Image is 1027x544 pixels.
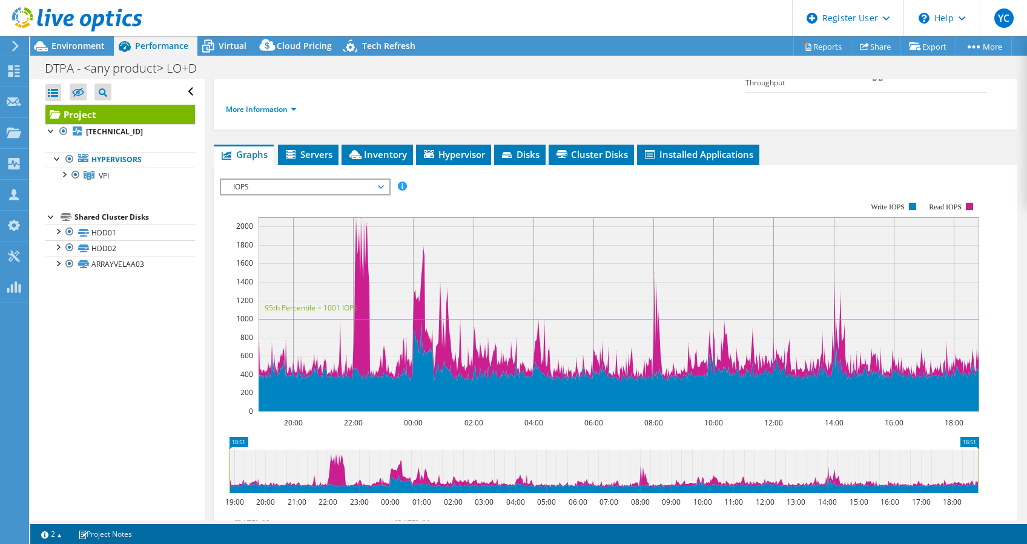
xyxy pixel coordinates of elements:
[537,497,556,507] text: 05:00
[70,526,140,542] a: Project Notes
[86,126,143,137] b: [TECHNICAL_ID]
[793,37,851,56] a: Reports
[475,497,494,507] text: 03:00
[240,387,253,398] text: 200
[236,295,253,306] text: 1200
[348,148,407,160] span: Inventory
[249,406,253,416] text: 0
[265,303,358,313] text: 95th Percentile = 1001 IOPS
[856,71,906,82] b: 2.46 gigabits/s
[236,221,253,231] text: 2000
[506,497,525,507] text: 04:00
[45,152,195,168] a: Hypervisors
[240,332,253,342] text: 800
[919,13,930,24] svg: \n
[236,277,253,287] text: 1400
[929,203,962,211] text: Read IOPS
[51,40,105,51] span: Environment
[350,497,369,507] text: 23:00
[227,180,383,194] span: IOPS
[945,418,963,428] text: 18:00
[284,148,332,160] span: Servers
[880,497,899,507] text: 16:00
[444,497,463,507] text: 02:00
[900,37,956,56] a: Export
[756,497,774,507] text: 12:00
[236,240,253,250] text: 1800
[569,497,587,507] text: 06:00
[871,203,905,211] text: Write IOPS
[599,497,618,507] text: 07:00
[39,62,216,75] h1: DTPA - <any product> LO+D
[555,148,628,160] span: Cluster Disks
[99,171,109,181] span: VPI
[236,258,253,268] text: 1600
[643,148,753,160] span: Installed Applications
[219,40,246,51] span: Virtual
[240,350,253,361] text: 600
[33,526,70,542] a: 2
[256,497,275,507] text: 20:00
[631,497,650,507] text: 08:00
[404,418,423,428] text: 00:00
[135,40,188,51] span: Performance
[825,418,844,428] text: 14:00
[584,418,603,428] text: 06:00
[704,418,723,428] text: 10:00
[787,497,805,507] text: 13:00
[422,148,485,160] span: Hypervisor
[277,40,332,51] span: Cloud Pricing
[500,148,540,160] span: Disks
[850,497,868,507] text: 15:00
[344,418,363,428] text: 22:00
[524,418,543,428] text: 04:00
[288,497,306,507] text: 21:00
[236,313,253,324] text: 1000
[45,105,195,124] a: Project
[45,168,195,183] a: VPI
[662,497,681,507] text: 09:00
[381,497,400,507] text: 00:00
[45,257,195,272] a: ARRAYVELAA03
[644,418,663,428] text: 08:00
[284,418,303,428] text: 20:00
[464,418,483,428] text: 02:00
[226,104,297,114] a: More Information
[724,497,743,507] text: 11:00
[851,37,900,56] a: Share
[885,418,903,428] text: 16:00
[693,497,712,507] text: 10:00
[943,497,962,507] text: 18:00
[412,497,431,507] text: 01:00
[956,37,1012,56] a: More
[220,148,268,160] span: Graphs
[912,497,931,507] text: 17:00
[74,210,195,224] div: Shared Cluster Disks
[994,8,1014,28] span: YC
[45,240,195,256] a: HDD02
[362,40,415,51] span: Tech Refresh
[45,224,195,240] a: HDD01
[225,497,244,507] text: 19:00
[764,418,783,428] text: 12:00
[818,497,837,507] text: 14:00
[45,124,195,140] a: [TECHNICAL_ID]
[240,369,253,379] text: 400
[319,497,337,507] text: 22:00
